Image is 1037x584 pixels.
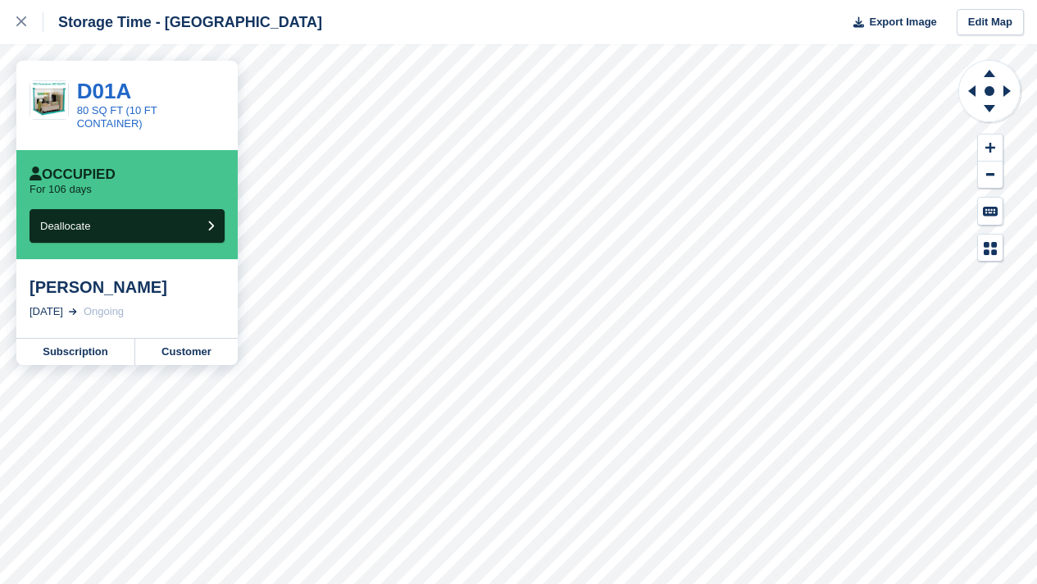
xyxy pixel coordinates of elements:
[30,277,225,297] div: [PERSON_NAME]
[869,14,936,30] span: Export Image
[77,104,157,130] a: 80 SQ FT (10 FT CONTAINER)
[957,9,1024,36] a: Edit Map
[978,198,1003,225] button: Keyboard Shortcuts
[135,339,238,365] a: Customer
[30,303,63,320] div: [DATE]
[77,79,131,103] a: D01A
[30,167,116,183] div: Occupied
[30,183,92,196] p: For 106 days
[30,209,225,243] button: Deallocate
[69,308,77,315] img: arrow-right-light-icn-cde0832a797a2874e46488d9cf13f60e5c3a73dbe684e267c42b8395dfbc2abf.svg
[16,339,135,365] a: Subscription
[844,9,937,36] button: Export Image
[30,81,68,119] img: 10ft%20Container%20(80%20SQ%20FT).jpg
[40,220,90,232] span: Deallocate
[978,135,1003,162] button: Zoom In
[978,235,1003,262] button: Map Legend
[43,12,322,32] div: Storage Time - [GEOGRAPHIC_DATA]
[84,303,124,320] div: Ongoing
[978,162,1003,189] button: Zoom Out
